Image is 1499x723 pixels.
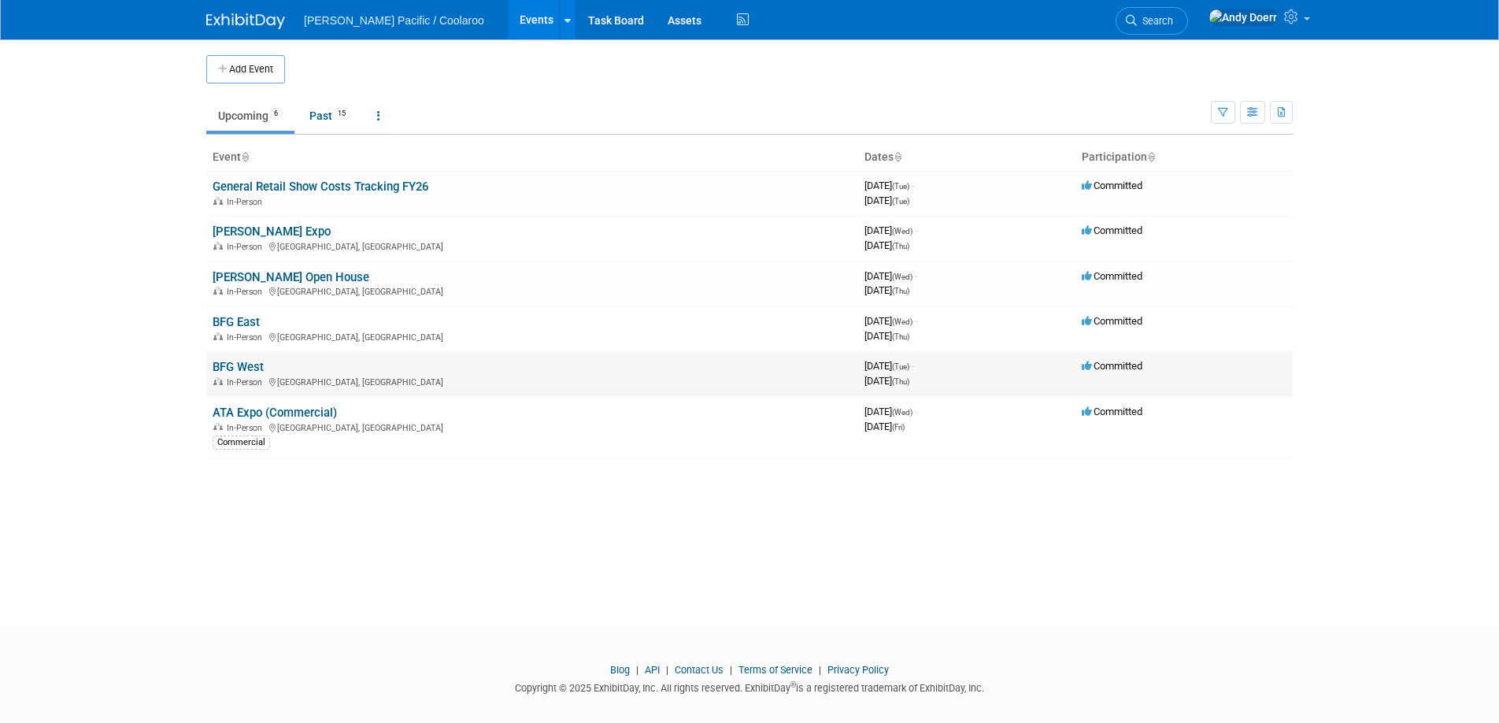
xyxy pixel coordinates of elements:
span: - [915,224,917,236]
a: Search [1116,7,1188,35]
span: Committed [1082,360,1142,372]
a: Privacy Policy [827,664,889,676]
span: In-Person [227,197,267,207]
a: API [645,664,660,676]
span: (Wed) [892,317,912,326]
a: Contact Us [675,664,724,676]
img: ExhibitDay [206,13,285,29]
span: In-Person [227,377,267,387]
span: (Tue) [892,362,909,371]
a: Blog [610,664,630,676]
a: Sort by Event Name [241,150,249,163]
img: Andy Doerr [1208,9,1278,26]
span: [DATE] [864,315,917,327]
span: 6 [269,108,283,120]
span: | [726,664,736,676]
img: In-Person Event [213,287,223,295]
span: (Thu) [892,242,909,250]
span: - [912,180,914,191]
span: (Thu) [892,332,909,341]
span: [DATE] [864,224,917,236]
span: [PERSON_NAME] Pacific / Coolaroo [304,14,484,27]
span: (Tue) [892,197,909,206]
div: [GEOGRAPHIC_DATA], [GEOGRAPHIC_DATA] [213,239,852,252]
span: (Wed) [892,227,912,235]
span: In-Person [227,423,267,433]
span: | [662,664,672,676]
a: [PERSON_NAME] Expo [213,224,331,239]
th: Event [206,144,858,171]
span: (Thu) [892,377,909,386]
span: (Fri) [892,423,905,432]
span: - [915,270,917,282]
span: Committed [1082,406,1142,417]
a: Terms of Service [738,664,812,676]
span: (Wed) [892,408,912,417]
div: [GEOGRAPHIC_DATA], [GEOGRAPHIC_DATA] [213,421,852,433]
div: Commercial [213,436,270,450]
a: BFG West [213,360,264,374]
a: [PERSON_NAME] Open House [213,270,369,284]
a: BFG East [213,315,260,329]
span: Committed [1082,315,1142,327]
span: [DATE] [864,360,914,372]
span: [DATE] [864,284,909,296]
span: | [815,664,825,676]
span: [DATE] [864,375,909,387]
span: | [632,664,642,676]
span: [DATE] [864,180,914,191]
span: [DATE] [864,421,905,432]
span: [DATE] [864,406,917,417]
img: In-Person Event [213,423,223,431]
a: ATA Expo (Commercial) [213,406,337,420]
img: In-Person Event [213,377,223,385]
span: - [912,360,914,372]
div: [GEOGRAPHIC_DATA], [GEOGRAPHIC_DATA] [213,330,852,343]
a: Past15 [298,101,362,131]
span: In-Person [227,242,267,252]
span: - [915,406,917,417]
a: Sort by Participation Type [1147,150,1155,163]
span: (Wed) [892,273,912,281]
span: Committed [1082,180,1142,191]
a: General Retail Show Costs Tracking FY26 [213,180,428,194]
span: [DATE] [864,195,909,206]
span: [DATE] [864,239,909,251]
sup: ® [790,680,796,689]
div: [GEOGRAPHIC_DATA], [GEOGRAPHIC_DATA] [213,284,852,297]
span: (Thu) [892,287,909,295]
span: 15 [333,108,350,120]
span: (Tue) [892,182,909,191]
span: Committed [1082,270,1142,282]
span: [DATE] [864,330,909,342]
div: [GEOGRAPHIC_DATA], [GEOGRAPHIC_DATA] [213,375,852,387]
button: Add Event [206,55,285,83]
span: - [915,315,917,327]
a: Upcoming6 [206,101,294,131]
span: Committed [1082,224,1142,236]
span: [DATE] [864,270,917,282]
img: In-Person Event [213,332,223,340]
img: In-Person Event [213,197,223,205]
a: Sort by Start Date [894,150,901,163]
th: Dates [858,144,1075,171]
span: In-Person [227,287,267,297]
img: In-Person Event [213,242,223,250]
span: In-Person [227,332,267,343]
span: Search [1137,15,1173,27]
th: Participation [1075,144,1293,171]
